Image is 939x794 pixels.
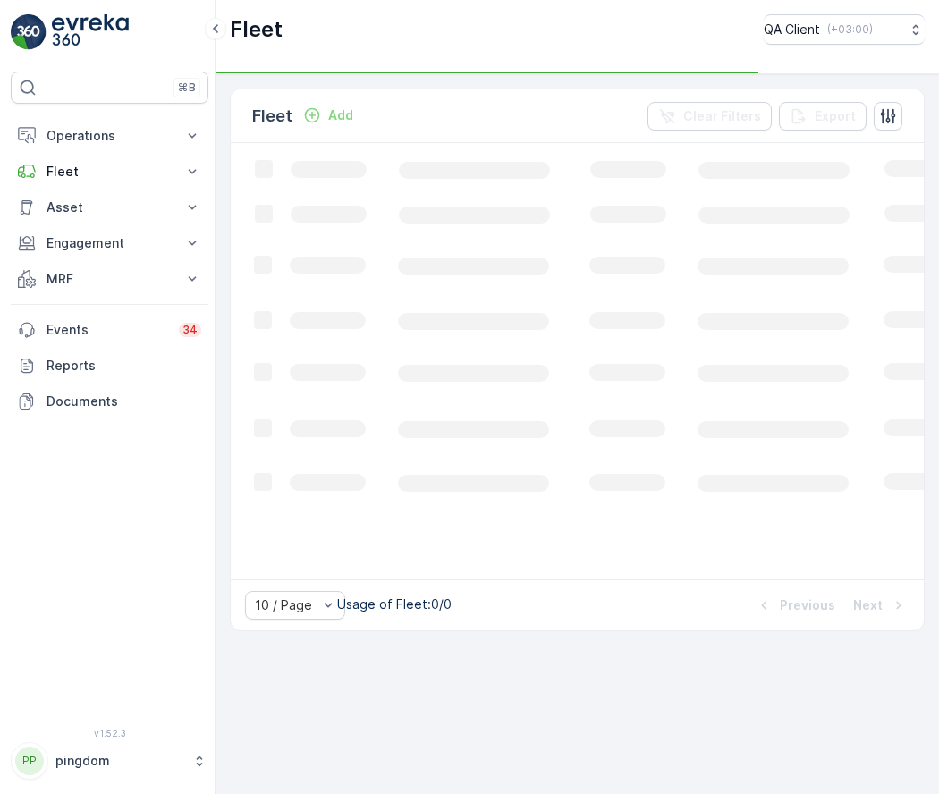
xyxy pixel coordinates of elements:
[11,312,208,348] a: Events34
[11,190,208,225] button: Asset
[47,127,173,145] p: Operations
[178,80,196,95] p: ⌘B
[182,323,198,337] p: 34
[753,595,837,616] button: Previous
[11,348,208,384] a: Reports
[15,747,44,775] div: PP
[851,595,909,616] button: Next
[11,154,208,190] button: Fleet
[11,384,208,419] a: Documents
[11,118,208,154] button: Operations
[11,225,208,261] button: Engagement
[827,22,873,37] p: ( +03:00 )
[853,596,883,614] p: Next
[11,261,208,297] button: MRF
[55,752,183,770] p: pingdom
[779,102,867,131] button: Export
[337,595,452,613] p: Usage of Fleet : 0/0
[230,15,283,44] p: Fleet
[52,14,129,50] img: logo_light-DOdMpM7g.png
[252,104,292,129] p: Fleet
[47,198,173,216] p: Asset
[780,596,835,614] p: Previous
[683,107,761,125] p: Clear Filters
[47,163,173,181] p: Fleet
[47,321,168,339] p: Events
[764,14,925,45] button: QA Client(+03:00)
[47,393,201,410] p: Documents
[647,102,772,131] button: Clear Filters
[296,105,360,126] button: Add
[47,234,173,252] p: Engagement
[11,742,208,780] button: PPpingdom
[47,270,173,288] p: MRF
[11,728,208,739] span: v 1.52.3
[328,106,353,124] p: Add
[11,14,47,50] img: logo
[764,21,820,38] p: QA Client
[47,357,201,375] p: Reports
[815,107,856,125] p: Export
